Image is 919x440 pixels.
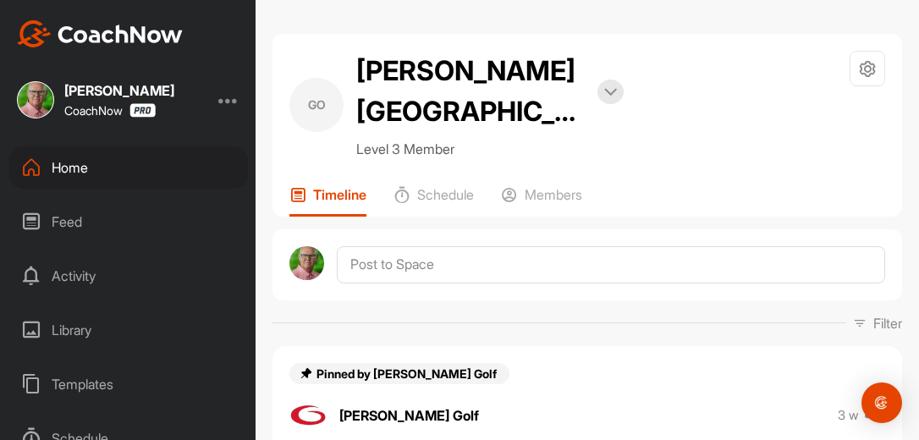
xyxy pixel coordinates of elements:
div: Library [9,309,248,351]
div: Activity [9,255,248,297]
p: Level 3 Member [356,139,624,159]
div: Open Intercom Messenger [861,382,902,423]
p: [PERSON_NAME] Golf [339,405,479,426]
div: Home [9,146,248,189]
div: CoachNow [64,103,156,118]
span: Pinned by [PERSON_NAME] Golf [316,366,499,381]
p: Schedule [417,186,474,203]
img: pin [300,366,313,380]
img: arrow-down [604,88,617,96]
img: CoachNow Pro [129,103,156,118]
h2: [PERSON_NAME][GEOGRAPHIC_DATA] [356,51,585,132]
img: avatar [289,246,324,281]
div: GO [289,78,344,132]
p: Filter [873,313,902,333]
img: square_6ab801a82ed2aee2fbfac5bb68403784.jpg [17,81,54,118]
div: Feed [9,201,248,243]
img: avatar [289,397,327,434]
p: Members [525,186,582,203]
img: CoachNow [17,20,183,47]
div: Templates [9,363,248,405]
p: Timeline [313,186,366,203]
div: [PERSON_NAME] [64,84,174,97]
p: 3 w [838,407,859,424]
